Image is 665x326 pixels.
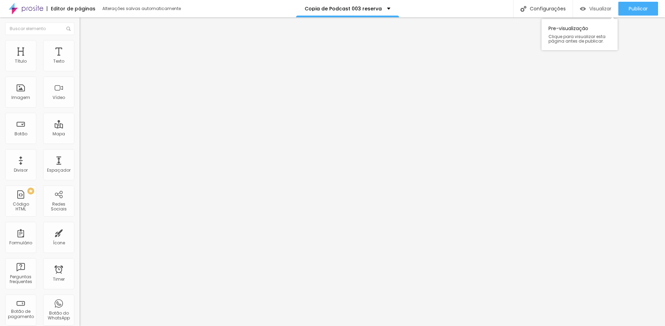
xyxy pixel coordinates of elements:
[14,168,28,173] div: Divisor
[11,95,30,100] div: Imagem
[53,95,65,100] div: Vídeo
[80,17,665,326] iframe: Editor
[580,6,586,12] img: view-1.svg
[15,59,27,64] div: Título
[53,241,65,245] div: Ícone
[53,132,65,136] div: Mapa
[548,34,611,43] span: Clique para visualizar esta página antes de publicar.
[53,59,64,64] div: Texto
[7,202,34,212] div: Código HTML
[45,311,72,321] div: Botão do WhatsApp
[45,202,72,212] div: Redes Sociais
[47,168,71,173] div: Espaçador
[15,132,27,136] div: Botão
[102,7,182,11] div: Alterações salvas automaticamente
[629,6,648,11] span: Publicar
[53,277,65,282] div: Timer
[305,6,382,11] p: Copia de Podcast 003 reserva
[7,309,34,319] div: Botão de pagamento
[7,274,34,284] div: Perguntas frequentes
[5,22,74,35] input: Buscar elemento
[618,2,658,16] button: Publicar
[47,6,95,11] div: Editor de páginas
[542,19,618,50] div: Pre-visualização
[66,27,71,31] img: Icone
[9,241,32,245] div: Formulário
[589,6,611,11] span: Visualizar
[573,2,618,16] button: Visualizar
[520,6,526,12] img: Icone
